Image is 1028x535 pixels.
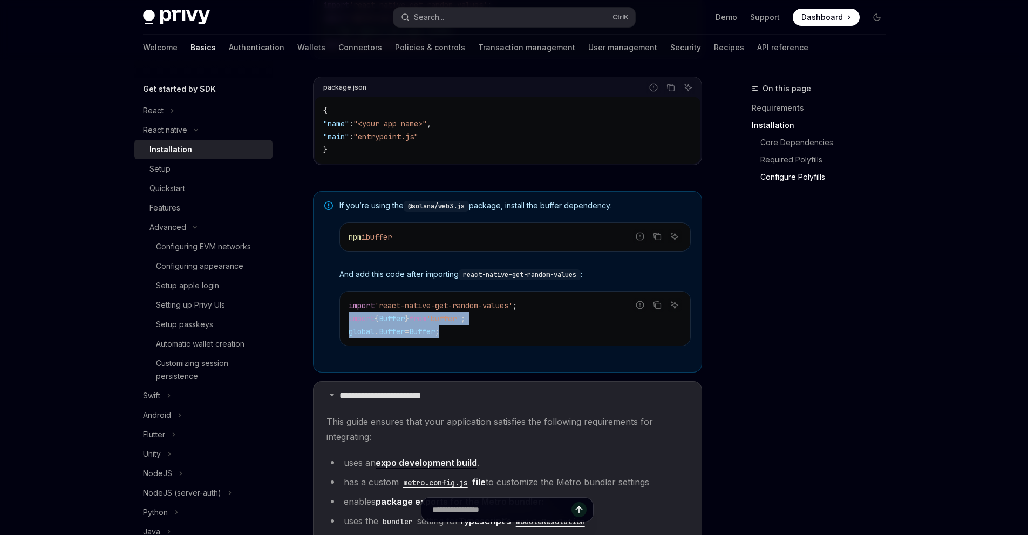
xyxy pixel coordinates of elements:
[143,10,210,25] img: dark logo
[134,198,273,218] a: Features
[399,477,486,487] a: metro.config.jsfile
[349,132,353,141] span: :
[714,35,744,60] a: Recipes
[409,314,426,323] span: from
[326,494,689,509] li: enables
[143,448,161,460] div: Unity
[190,35,216,60] a: Basics
[681,80,695,94] button: Ask AI
[134,405,273,425] button: Toggle Android section
[752,134,894,151] a: Core Dependencies
[432,498,571,522] input: Ask a question...
[156,337,244,350] div: Automatic wallet creation
[427,119,431,128] span: ,
[612,13,629,22] span: Ctrl K
[633,298,647,312] button: Report incorrect code
[366,232,392,242] span: buffer
[757,35,808,60] a: API reference
[134,295,273,315] a: Setting up Privy UIs
[793,9,860,26] a: Dashboard
[633,229,647,243] button: Report incorrect code
[478,35,575,60] a: Transaction management
[149,221,186,234] div: Advanced
[668,298,682,312] button: Ask AI
[134,256,273,276] a: Configuring appearance
[143,35,178,60] a: Welcome
[459,269,581,280] code: react-native-get-random-values
[143,124,187,137] div: React native
[670,35,701,60] a: Security
[338,35,382,60] a: Connectors
[349,327,375,336] span: global
[134,483,273,503] button: Toggle NodeJS (server-auth) section
[149,201,180,214] div: Features
[349,119,353,128] span: :
[353,119,427,128] span: "<your app name>"
[375,327,379,336] span: .
[571,502,587,517] button: Send message
[143,83,216,96] h5: Get started by SDK
[134,315,273,334] a: Setup passkeys
[339,200,691,212] span: If you’re using the package, install the buffer dependency:
[379,327,405,336] span: Buffer
[461,314,465,323] span: ;
[297,35,325,60] a: Wallets
[134,503,273,522] button: Toggle Python section
[650,229,664,243] button: Copy the contents from the code block
[868,9,886,26] button: Toggle dark mode
[134,444,273,464] button: Toggle Unity section
[323,119,349,128] span: "name"
[134,464,273,483] button: Toggle NodeJS section
[668,229,682,243] button: Ask AI
[426,314,461,323] span: 'buffer'
[134,159,273,179] a: Setup
[149,182,185,195] div: Quickstart
[664,80,678,94] button: Copy the contents from the code block
[156,240,251,253] div: Configuring EVM networks
[156,299,225,311] div: Setting up Privy UIs
[143,467,172,480] div: NodeJS
[143,486,221,499] div: NodeJS (server-auth)
[229,35,284,60] a: Authentication
[399,477,472,489] code: metro.config.js
[409,327,435,336] span: Buffer
[134,237,273,256] a: Configuring EVM networks
[143,104,164,117] div: React
[752,151,894,168] a: Required Polyfills
[134,354,273,386] a: Customizing session persistence
[750,12,780,23] a: Support
[393,8,635,27] button: Open search
[763,82,811,95] span: On this page
[149,162,171,175] div: Setup
[324,201,333,210] svg: Note
[143,409,171,422] div: Android
[405,327,409,336] span: =
[353,132,418,141] span: "entrypoint.js"
[134,101,273,120] button: Toggle React section
[752,168,894,186] a: Configure Polyfills
[134,276,273,295] a: Setup apple login
[134,334,273,354] a: Automatic wallet creation
[414,11,444,24] div: Search...
[156,260,243,273] div: Configuring appearance
[650,298,664,312] button: Copy the contents from the code block
[134,140,273,159] a: Installation
[349,314,375,323] span: import
[156,318,213,331] div: Setup passkeys
[149,143,192,156] div: Installation
[323,132,349,141] span: "main"
[646,80,661,94] button: Report incorrect code
[326,414,689,444] span: This guide ensures that your application satisfies the following requirements for integrating:
[405,314,409,323] span: }
[801,12,843,23] span: Dashboard
[349,232,362,242] span: npm
[349,301,375,310] span: import
[143,389,160,402] div: Swift
[395,35,465,60] a: Policies & controls
[404,201,469,212] code: @solana/web3.js
[752,99,894,117] a: Requirements
[376,457,477,469] a: expo development build
[752,117,894,134] a: Installation
[134,386,273,405] button: Toggle Swift section
[435,327,439,336] span: ;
